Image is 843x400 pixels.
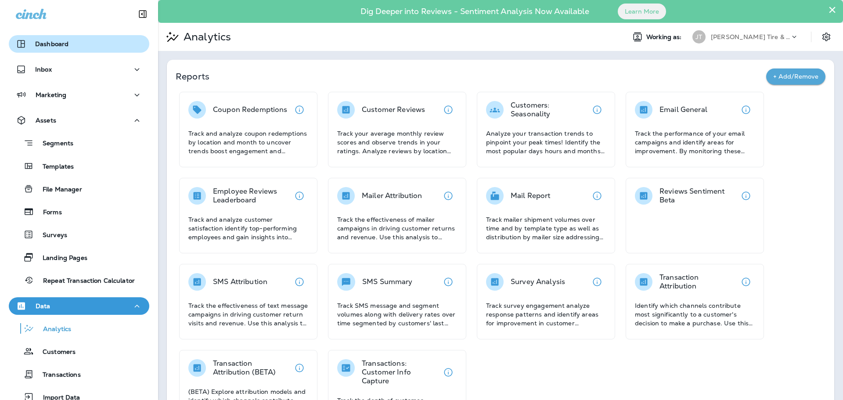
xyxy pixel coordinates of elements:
span: Working as: [646,33,684,41]
p: Reports [176,70,766,83]
button: Landing Pages [9,248,149,267]
p: Customers [34,348,76,357]
p: Mailer Attribution [362,191,422,200]
p: Inbox [35,66,52,73]
p: Identify which channels contribute most significantly to a customer's decision to make a purchase... [635,301,755,328]
p: Track survey engagement analyze response patterns and identify areas for improvement in customer ... [486,301,606,328]
p: Templates [34,163,74,171]
button: View details [291,273,308,291]
button: Surveys [9,225,149,244]
p: Landing Pages [34,254,87,263]
p: Dig Deeper into Reviews - Sentiment Analysis Now Available [335,10,615,13]
button: View details [440,364,457,381]
button: Settings [818,29,834,45]
button: View details [291,101,308,119]
button: Segments [9,133,149,152]
p: Analytics [180,30,231,43]
button: Learn More [618,4,666,19]
p: Track and analyze customer satisfaction identify top-performing employees and gain insights into ... [188,215,308,241]
div: JT [692,30,706,43]
button: View details [440,273,457,291]
button: View details [737,273,755,291]
p: Customer Reviews [362,105,425,114]
button: Customers [9,342,149,360]
p: Employee Reviews Leaderboard [213,187,291,205]
p: Survey Analysis [511,277,565,286]
button: Repeat Transaction Calculator [9,271,149,289]
p: Coupon Redemptions [213,105,288,114]
p: Email General [659,105,707,114]
button: Forms [9,202,149,221]
button: Marketing [9,86,149,104]
button: View details [291,359,308,377]
button: Close [828,3,836,17]
p: Track the performance of your email campaigns and identify areas for improvement. By monitoring t... [635,129,755,155]
p: Analytics [34,325,71,334]
p: Marketing [36,91,66,98]
p: Surveys [34,231,67,240]
button: File Manager [9,180,149,198]
p: Track and analyze coupon redemptions by location and month to uncover trends boost engagement and... [188,129,308,155]
button: Dashboard [9,35,149,53]
button: Assets [9,112,149,129]
p: Transactions: Customer Info Capture [362,359,440,386]
p: Transactions [34,371,81,379]
p: Assets [36,117,56,124]
button: View details [440,101,457,119]
button: Inbox [9,61,149,78]
p: [PERSON_NAME] Tire & Auto [711,33,790,40]
p: Repeat Transaction Calculator [34,277,135,285]
p: Transaction Attribution [659,273,737,291]
p: Track mailer shipment volumes over time and by template type as well as distribution by mailer si... [486,215,606,241]
p: Data [36,303,50,310]
button: View details [291,187,308,205]
p: Track SMS message and segment volumes along with delivery rates over time segmented by customers'... [337,301,457,328]
p: File Manager [34,186,82,194]
p: Forms [34,209,62,217]
p: Reviews Sentiment Beta [659,187,737,205]
p: SMS Summary [362,277,413,286]
button: View details [737,101,755,119]
button: Collapse Sidebar [130,5,155,23]
button: Transactions [9,365,149,383]
p: SMS Attribution [213,277,267,286]
p: Customers: Seasonality [511,101,588,119]
button: + Add/Remove [766,68,825,85]
button: Data [9,297,149,315]
button: View details [737,187,755,205]
button: View details [588,187,606,205]
p: Segments [34,140,73,148]
p: Mail Report [511,191,551,200]
p: Transaction Attribution (BETA) [213,359,291,377]
button: View details [588,101,606,119]
button: View details [588,273,606,291]
p: Track the effectiveness of mailer campaigns in driving customer returns and revenue. Use this ana... [337,215,457,241]
button: Templates [9,157,149,175]
p: Track the effectiveness of text message campaigns in driving customer return visits and revenue. ... [188,301,308,328]
p: Track your average monthly review scores and observe trends in your ratings. Analyze reviews by l... [337,129,457,155]
button: View details [440,187,457,205]
button: Analytics [9,319,149,338]
p: Dashboard [35,40,68,47]
p: Analyze your transaction trends to pinpoint your peak times! Identify the most popular days hours... [486,129,606,155]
